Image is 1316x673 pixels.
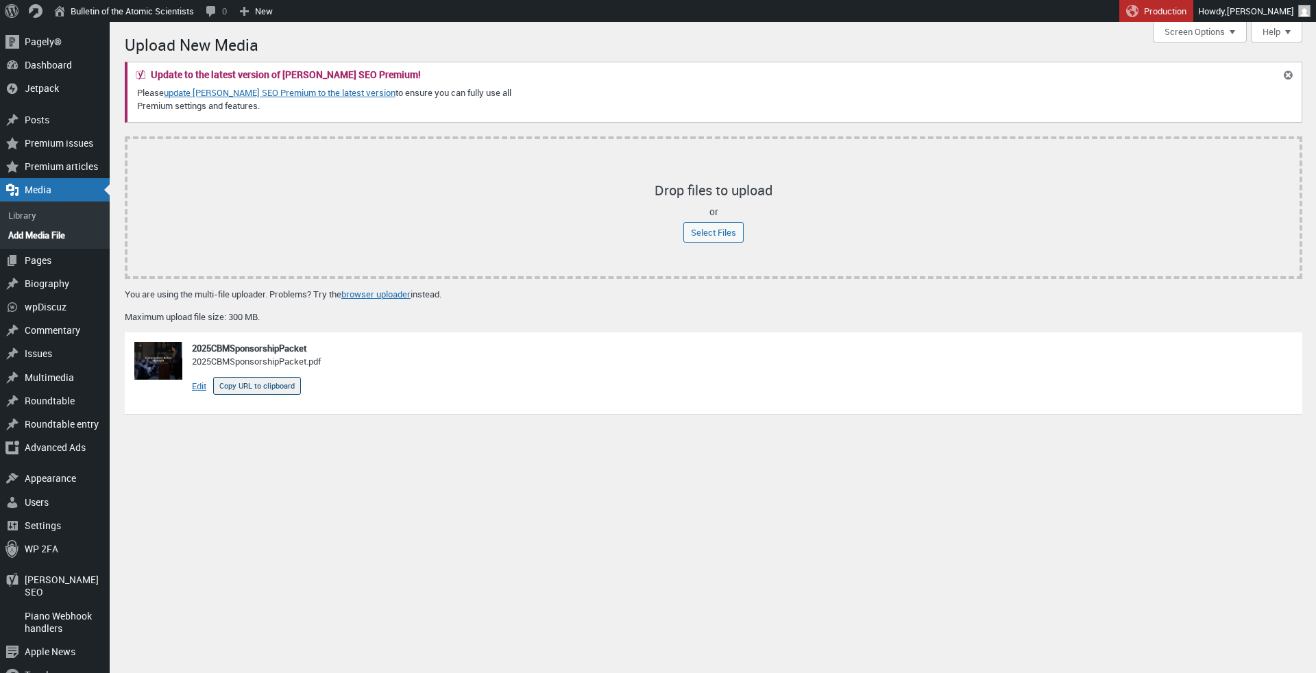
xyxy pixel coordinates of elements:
[683,222,744,243] input: Select Files
[192,355,1302,367] span: 2025CBMSponsorshipPacket.pdf
[628,204,799,219] p: or
[628,180,799,201] p: Drop files to upload
[192,342,306,354] strong: 2025CBMSponsorshipPacket
[213,377,301,395] button: Copy URL to clipboard
[1251,22,1302,42] button: Help
[164,86,395,99] a: update [PERSON_NAME] SEO Premium to the latest version
[341,288,411,300] a: browser uploader
[125,288,1302,302] p: You are using the multi-file uploader. Problems? Try the instead.
[125,310,1302,324] p: Maximum upload file size: 300 MB.
[125,29,1302,58] h1: Upload New Media
[136,85,550,114] p: Please to ensure you can fully use all Premium settings and features.
[151,70,421,79] h2: Update to the latest version of [PERSON_NAME] SEO Premium!
[192,370,206,402] a: Edit
[1153,22,1247,42] button: Screen Options
[1227,5,1294,17] span: [PERSON_NAME]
